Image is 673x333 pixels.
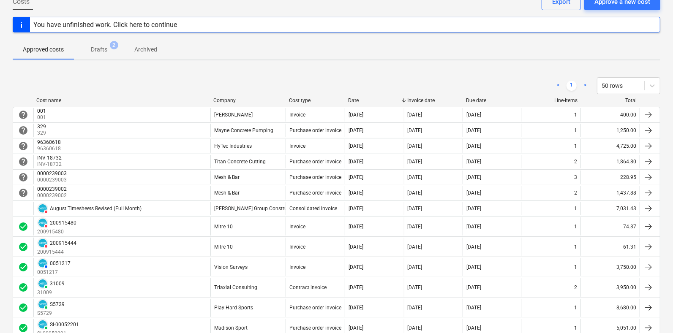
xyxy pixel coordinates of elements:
[408,224,422,230] div: [DATE]
[574,305,577,311] div: 1
[580,171,640,184] div: 228.95
[18,282,28,292] span: check_circle
[574,159,577,165] div: 2
[580,217,640,236] div: 74.37
[214,244,233,250] div: Mitre 10
[574,112,577,118] div: 1
[91,45,107,54] p: Drafts
[37,258,48,269] div: Invoice has been synced with Xero and its status is currently AUTHORISED
[18,157,28,167] span: help
[466,244,481,250] div: [DATE]
[553,81,563,91] a: Previous page
[466,325,481,331] div: [DATE]
[214,174,240,180] div: Mesh & Bar
[18,242,28,252] div: Invoice was approved
[37,124,46,130] div: 329
[18,157,28,167] div: Invoice is waiting for an approval
[580,108,640,122] div: 400.00
[37,145,63,152] p: 96360618
[408,143,422,149] div: [DATE]
[18,172,28,182] span: help
[407,97,460,103] div: Invoice date
[574,264,577,270] div: 1
[466,159,481,165] div: [DATE]
[38,239,47,247] img: xero.svg
[289,305,341,311] div: Purchase order invoice
[18,242,28,252] span: check_circle
[580,186,640,200] div: 1,437.88
[289,224,305,230] div: Invoice
[408,244,422,250] div: [DATE]
[408,112,422,118] div: [DATE]
[574,224,577,230] div: 1
[574,325,577,331] div: 1
[37,186,67,192] div: 0000239002
[50,281,65,287] div: 31009
[289,97,341,103] div: Cost type
[289,143,305,149] div: Invoice
[349,284,363,290] div: [DATE]
[38,219,47,227] img: xero.svg
[36,97,207,103] div: Cost name
[349,112,363,118] div: [DATE]
[18,262,28,272] div: Invoice was approved
[18,262,28,272] span: check_circle
[408,305,422,311] div: [DATE]
[580,81,590,91] a: Next page
[408,190,422,196] div: [DATE]
[37,161,63,168] p: INV-18732
[18,323,28,333] span: check_circle
[37,249,76,256] p: 200915444
[580,124,640,137] div: 1,250.00
[37,278,48,289] div: Invoice has been synced with Xero and its status is currently PAID
[50,322,79,328] div: SI-00052201
[37,228,76,236] p: 200915480
[18,222,28,232] div: Invoice was approved
[37,217,48,228] div: Invoice has been synced with Xero and its status is currently DELETED
[466,305,481,311] div: [DATE]
[408,325,422,331] div: [DATE]
[37,130,48,137] p: 329
[525,97,578,103] div: Line-items
[580,258,640,276] div: 3,750.00
[466,97,519,103] div: Due date
[214,190,240,196] div: Mesh & Bar
[466,174,481,180] div: [DATE]
[18,141,28,151] div: Invoice is waiting for an approval
[574,206,577,211] div: 1
[214,325,248,331] div: Madison Sport
[37,269,71,276] p: 0051217
[408,264,422,270] div: [DATE]
[466,264,481,270] div: [DATE]
[50,240,76,246] div: 200915444
[289,127,341,133] div: Purchase order invoice
[466,190,481,196] div: [DATE]
[18,188,28,198] div: Invoice is waiting for an approval
[50,260,71,266] div: 0051217
[18,323,28,333] div: Invoice was approved
[214,224,233,230] div: Mitre 10
[574,284,577,290] div: 2
[349,174,363,180] div: [DATE]
[214,305,253,311] div: Play Hard Sports
[213,97,282,103] div: Company
[349,224,363,230] div: [DATE]
[37,299,48,310] div: Invoice has been synced with Xero and its status is currently PAID
[37,238,48,249] div: Invoice has been synced with Xero and its status is currently DELETED
[408,206,422,211] div: [DATE]
[18,141,28,151] span: help
[466,284,481,290] div: [DATE]
[289,244,305,250] div: Invoice
[567,81,577,91] a: Page 1 is your current page
[289,264,305,270] div: Invoice
[38,204,47,213] img: xero.svg
[134,45,157,54] p: Archived
[37,108,46,114] div: 001
[214,159,266,165] div: Titan Concrete Cutting
[580,238,640,256] div: 61.31
[214,112,253,118] div: [PERSON_NAME]
[466,143,481,149] div: [DATE]
[408,127,422,133] div: [DATE]
[349,190,363,196] div: [DATE]
[349,159,363,165] div: [DATE]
